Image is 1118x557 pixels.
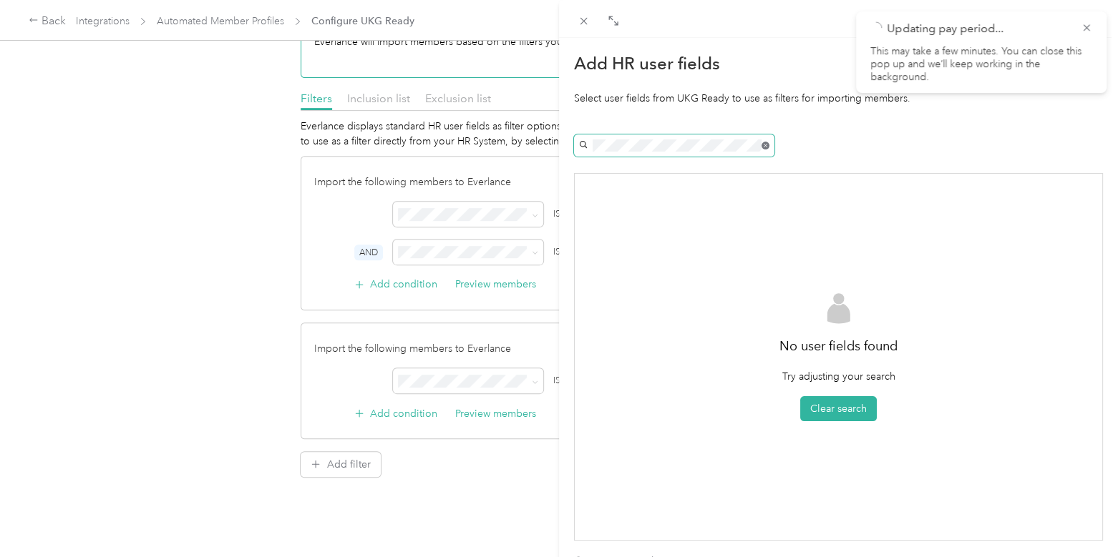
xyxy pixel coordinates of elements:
h1: Add HR user fields [574,56,720,71]
button: Clear search [800,396,877,421]
iframe: Everlance-gr Chat Button Frame [1038,477,1118,557]
h2: No user fields found [779,337,898,356]
p: Select user fields from UKG Ready to use as filters for importing members. [574,91,1103,106]
p: This may take a few minutes. You can close this pop up and we’ll keep working in the background. [870,45,1092,84]
p: Try adjusting your search [782,369,895,384]
p: Updating pay period... [887,20,1070,38]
